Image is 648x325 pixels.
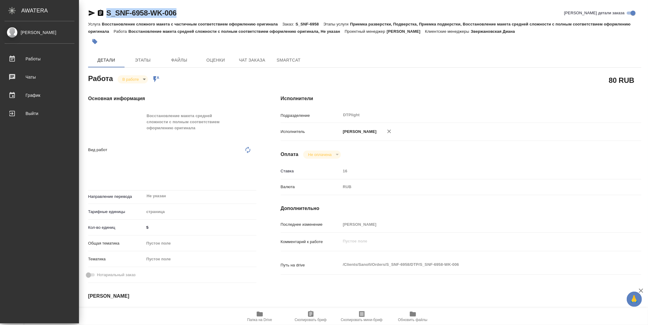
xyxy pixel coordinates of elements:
[144,207,256,217] div: страница
[398,318,427,322] span: Обновить файлы
[341,259,611,270] textarea: /Clients/Sanofi/Orders/S_SNF-6958/DTP/S_SNF-6958-WK-006
[296,22,324,26] p: S_SNF-6958
[281,151,299,158] h4: Оплата
[382,125,396,138] button: Удалить исполнителя
[609,75,634,85] h2: 80 RUB
[238,56,267,64] span: Чат заказа
[629,293,639,306] span: 🙏
[234,308,285,325] button: Папка на Drive
[341,167,611,175] input: Пустое поле
[2,88,77,103] a: График
[324,22,350,26] p: Этапы услуги
[88,293,256,300] h4: [PERSON_NAME]
[387,308,438,325] button: Обновить файлы
[2,69,77,85] a: Чаты
[97,9,104,17] button: Скопировать ссылку
[281,184,341,190] p: Валюта
[281,95,641,102] h4: Исполнители
[88,225,144,231] p: Кол-во единиц
[341,220,611,229] input: Пустое поле
[146,256,249,262] div: Пустое поле
[387,29,425,34] p: [PERSON_NAME]
[118,75,148,83] div: В работе
[5,54,74,63] div: Работы
[295,318,327,322] span: Скопировать бриф
[281,205,641,212] h4: Дополнительно
[281,262,341,268] p: Путь на drive
[306,152,333,157] button: Не оплачена
[247,318,272,322] span: Папка на Drive
[88,194,144,200] p: Направление перевода
[88,147,144,153] p: Вид работ
[144,254,256,264] div: Пустое поле
[201,56,230,64] span: Оценки
[5,73,74,82] div: Чаты
[5,109,74,118] div: Выйти
[88,22,631,34] p: Приемка разверстки, Подверстка, Приемка подверстки, Восстановление макета средней сложности с пол...
[281,222,341,228] p: Последнее изменение
[88,256,144,262] p: Тематика
[471,29,519,34] p: Звержановская Диана
[165,56,194,64] span: Файлы
[281,129,341,135] p: Исполнитель
[303,151,341,159] div: В работе
[144,238,256,249] div: Пустое поле
[274,56,303,64] span: SmartCat
[341,318,382,322] span: Скопировать мини-бриф
[285,308,336,325] button: Скопировать бриф
[144,223,256,232] input: ✎ Введи что-нибудь
[114,29,129,34] p: Работа
[121,77,141,82] button: В работе
[341,129,377,135] p: [PERSON_NAME]
[336,308,387,325] button: Скопировать мини-бриф
[341,182,611,192] div: RUB
[88,35,101,48] button: Добавить тэг
[88,240,144,246] p: Общая тематика
[146,240,249,246] div: Пустое поле
[129,29,345,34] p: Восстановление макета средней сложности с полным соответствием оформлению оригинала, Не указан
[345,29,387,34] p: Проектный менеджер
[21,5,79,17] div: AWATERA
[5,91,74,100] div: График
[627,292,642,307] button: 🙏
[102,22,282,26] p: Восстановление сложного макета с частичным соответствием оформлению оригинала
[281,168,341,174] p: Ставка
[106,9,177,17] a: S_SNF-6958-WK-006
[92,56,121,64] span: Детали
[5,29,74,36] div: [PERSON_NAME]
[128,56,157,64] span: Этапы
[281,113,341,119] p: Подразделение
[88,22,102,26] p: Услуга
[88,73,113,83] h2: Работа
[283,22,296,26] p: Заказ:
[88,209,144,215] p: Тарифные единицы
[97,272,135,278] span: Нотариальный заказ
[425,29,471,34] p: Клиентские менеджеры
[2,106,77,121] a: Выйти
[281,239,341,245] p: Комментарий к работе
[564,10,625,16] span: [PERSON_NAME] детали заказа
[88,95,256,102] h4: Основная информация
[88,9,95,17] button: Скопировать ссылку для ЯМессенджера
[2,51,77,66] a: Работы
